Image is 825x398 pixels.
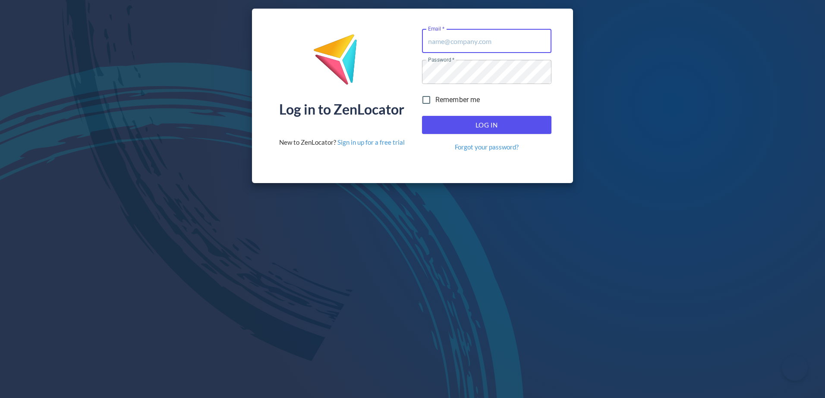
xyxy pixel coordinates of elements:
span: Remember me [435,95,480,105]
input: name@company.com [422,29,551,53]
div: New to ZenLocator? [279,138,405,147]
a: Sign in up for a free trial [337,138,405,146]
iframe: Toggle Customer Support [782,355,808,381]
div: Log in to ZenLocator [279,103,404,116]
button: Log In [422,116,551,134]
a: Forgot your password? [455,143,519,152]
img: ZenLocator [313,34,371,92]
span: Log In [431,119,542,131]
